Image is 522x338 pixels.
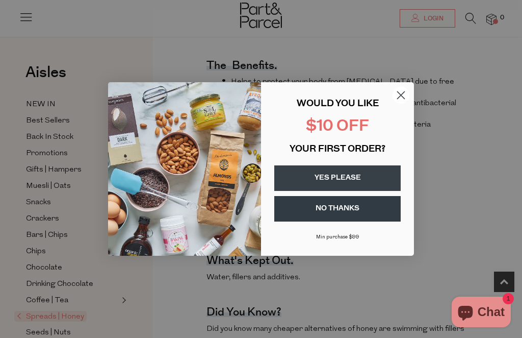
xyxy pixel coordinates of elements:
span: WOULD YOU LIKE [297,100,379,109]
button: YES PLEASE [274,165,401,191]
button: Close dialog [392,86,410,104]
span: YOUR FIRST ORDER? [290,145,385,154]
span: $10 OFF [306,119,369,135]
span: Min purchase $99 [316,234,359,240]
img: 43fba0fb-7538-40bc-babb-ffb1a4d097bc.jpeg [108,82,261,256]
button: NO THANKS [274,196,401,222]
inbox-online-store-chat: Shopify online store chat [449,297,514,330]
